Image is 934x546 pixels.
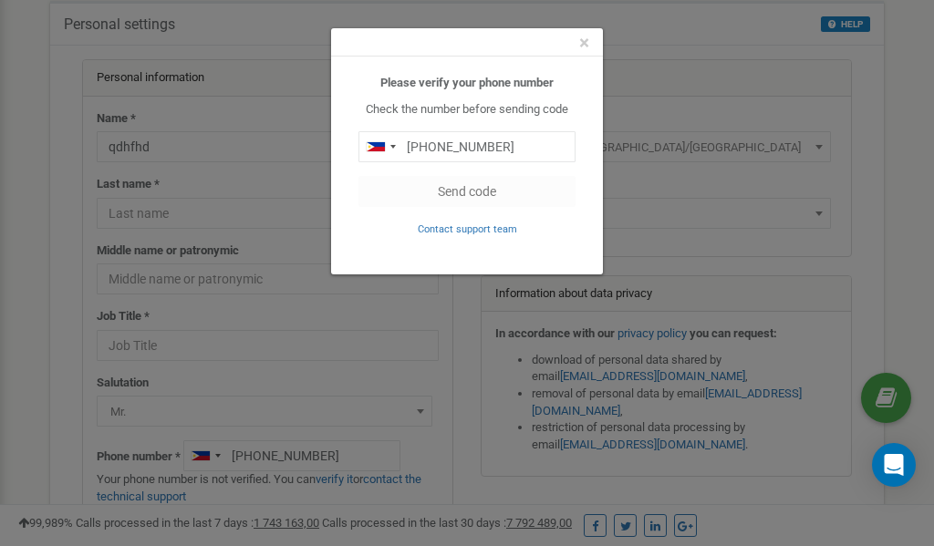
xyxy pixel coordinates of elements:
[380,76,554,89] b: Please verify your phone number
[359,132,401,161] div: Telephone country code
[418,221,517,235] a: Contact support team
[579,32,589,54] span: ×
[872,443,916,487] div: Open Intercom Messenger
[358,131,576,162] input: 0905 123 4567
[358,101,576,118] p: Check the number before sending code
[418,223,517,235] small: Contact support team
[579,34,589,53] button: Close
[358,176,576,207] button: Send code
